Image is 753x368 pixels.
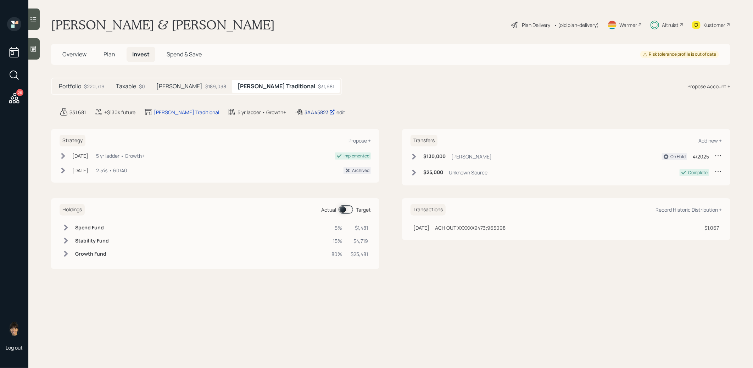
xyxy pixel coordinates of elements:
[7,322,21,336] img: treva-nostdahl-headshot.png
[238,108,286,116] div: 5 yr ladder • Growth+
[318,83,334,90] div: $31,681
[60,204,85,216] h6: Holdings
[205,83,226,90] div: $189,038
[619,21,637,29] div: Warmer
[75,225,109,231] h6: Spend Fund
[351,224,368,232] div: $1,481
[451,153,492,160] div: [PERSON_NAME]
[156,83,202,90] h5: [PERSON_NAME]
[351,250,368,258] div: $25,481
[643,51,716,57] div: Risk tolerance profile is out of date
[238,83,315,90] h5: [PERSON_NAME] Traditional
[449,169,487,176] div: Unknown Source
[411,135,437,146] h6: Transfers
[96,152,145,160] div: 5 yr ladder • Growth+
[16,89,23,96] div: 26
[351,237,368,245] div: $4,719
[704,224,719,232] div: $1,067
[69,108,86,116] div: $31,681
[104,108,135,116] div: +$130k future
[423,154,446,160] h6: $130,000
[96,167,127,174] div: 2.5% • 60/40
[331,250,342,258] div: 80%
[348,137,371,144] div: Propose +
[693,153,709,160] div: 4/2025
[305,108,335,116] div: 3AA45823
[413,224,429,232] div: [DATE]
[331,237,342,245] div: 15%
[59,83,81,90] h5: Portfolio
[6,344,23,351] div: Log out
[687,83,730,90] div: Propose Account +
[321,206,336,213] div: Actual
[688,169,708,176] div: Complete
[522,21,550,29] div: Plan Delivery
[554,21,599,29] div: • (old plan-delivery)
[411,204,446,216] h6: Transactions
[75,251,109,257] h6: Growth Fund
[356,206,371,213] div: Target
[662,21,679,29] div: Altruist
[84,83,105,90] div: $220,719
[352,167,369,174] div: Archived
[423,169,443,175] h6: $25,000
[344,153,369,159] div: Implemented
[698,137,722,144] div: Add new +
[51,17,275,33] h1: [PERSON_NAME] & [PERSON_NAME]
[703,21,725,29] div: Kustomer
[72,152,88,160] div: [DATE]
[72,167,88,174] div: [DATE]
[656,206,722,213] div: Record Historic Distribution +
[331,224,342,232] div: 5%
[167,50,202,58] span: Spend & Save
[435,224,506,232] div: ACH OUT XXXXXX9473;965098
[154,108,219,116] div: [PERSON_NAME] Traditional
[139,83,145,90] div: $0
[75,238,109,244] h6: Stability Fund
[336,109,345,116] div: edit
[116,83,136,90] h5: Taxable
[62,50,87,58] span: Overview
[132,50,150,58] span: Invest
[670,154,686,160] div: On Hold
[60,135,85,146] h6: Strategy
[104,50,115,58] span: Plan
